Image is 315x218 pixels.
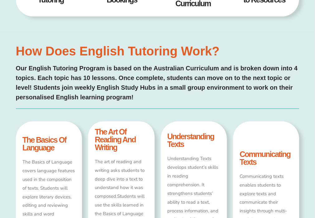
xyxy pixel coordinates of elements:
[16,45,299,57] h3: How Does english Tutoring Work?
[167,133,220,148] h4: understanding texts
[22,136,75,152] h4: the basics of language
[95,128,148,151] h4: the art of reading and writing
[211,148,315,218] iframe: Chat Widget
[16,64,299,102] p: Our English Tutoring Program is based on the Australian Curriculum and is broken down into 4 topi...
